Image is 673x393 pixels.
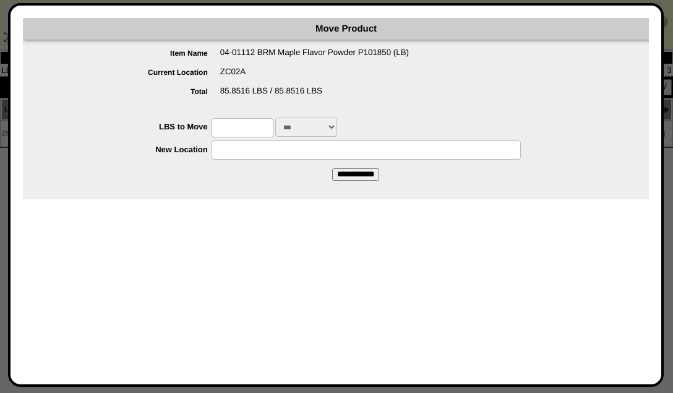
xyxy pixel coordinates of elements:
label: New Location [48,145,212,154]
label: Current Location [48,68,220,77]
label: LBS to Move [48,122,212,131]
label: Item Name [48,49,220,58]
label: Total [48,87,220,96]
